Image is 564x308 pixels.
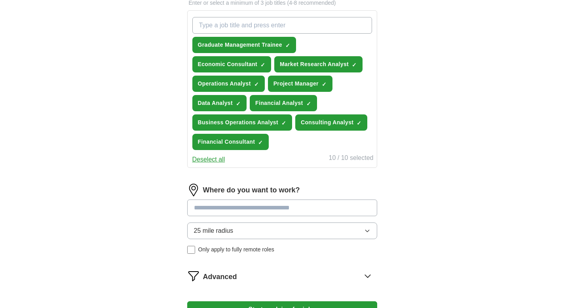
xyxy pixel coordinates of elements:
[306,101,311,107] span: ✓
[192,155,225,164] button: Deselect all
[187,222,377,239] button: 25 mile radius
[198,138,255,146] span: Financial Consultant
[268,76,332,92] button: Project Manager✓
[352,62,357,68] span: ✓
[260,62,265,68] span: ✓
[192,134,269,150] button: Financial Consultant✓
[192,56,272,72] button: Economic Consultant✓
[254,81,259,87] span: ✓
[322,81,327,87] span: ✓
[192,95,247,111] button: Data Analyst✓
[194,226,234,236] span: 25 mile radius
[187,246,195,254] input: Only apply to fully remote roles
[192,17,372,34] input: Type a job title and press enter
[280,60,349,68] span: Market Research Analyst
[258,139,263,146] span: ✓
[250,95,317,111] button: Financial Analyst✓
[192,37,296,53] button: Graduate Management Trainee✓
[203,185,300,196] label: Where do you want to work?
[187,184,200,196] img: location.png
[274,56,363,72] button: Market Research Analyst✓
[255,99,303,107] span: Financial Analyst
[198,41,282,49] span: Graduate Management Trainee
[203,272,237,282] span: Advanced
[198,80,251,88] span: Operations Analyst
[198,60,258,68] span: Economic Consultant
[236,101,241,107] span: ✓
[198,118,278,127] span: Business Operations Analyst
[281,120,286,126] span: ✓
[192,114,292,131] button: Business Operations Analyst✓
[273,80,319,88] span: Project Manager
[187,270,200,282] img: filter
[198,245,274,254] span: Only apply to fully remote roles
[285,42,290,49] span: ✓
[198,99,233,107] span: Data Analyst
[357,120,361,126] span: ✓
[301,118,353,127] span: Consulting Analyst
[329,153,374,164] div: 10 / 10 selected
[295,114,367,131] button: Consulting Analyst✓
[192,76,265,92] button: Operations Analyst✓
